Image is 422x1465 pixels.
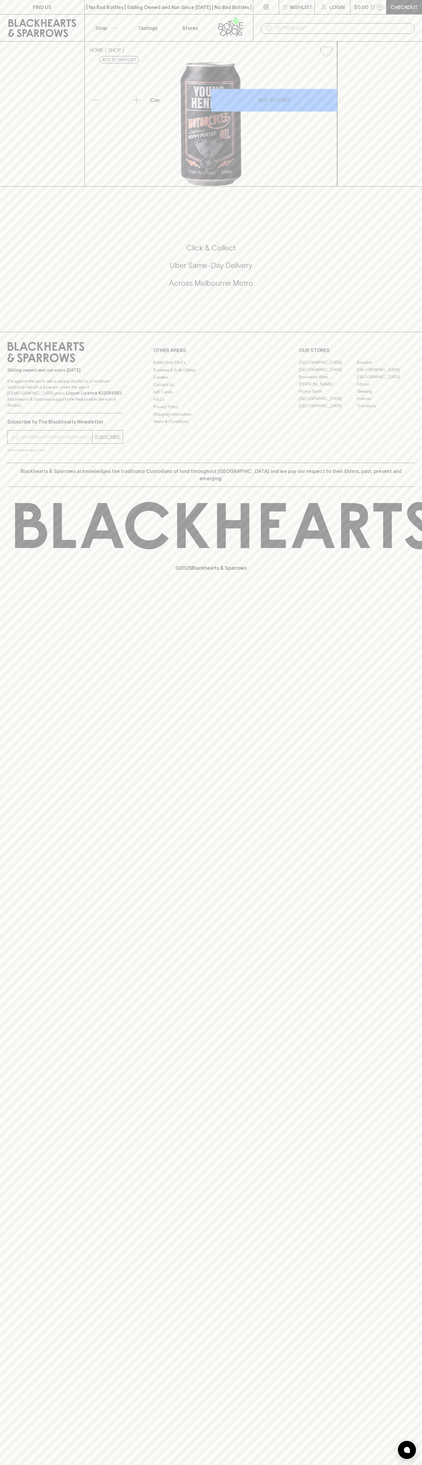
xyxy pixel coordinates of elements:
p: Tastings [138,24,157,32]
p: Checkout [391,4,418,11]
strong: Liquor License #32064953 [66,391,122,395]
p: Sibling owned and run since [DATE] [7,367,123,373]
button: ADD TO CART [211,89,337,112]
a: Shipping Information [153,411,269,418]
h5: Click & Collect [7,243,415,253]
a: Tastings [127,14,169,41]
p: Subscribe to The Blackhearts Newsletter [7,418,123,425]
a: Braddon [357,359,415,366]
a: Geelong [357,388,415,395]
button: Add to wishlist [318,44,335,59]
div: Can [148,94,211,106]
p: Blackhearts & Sparrows acknowledges the traditional Custodians of land throughout [GEOGRAPHIC_DAT... [12,468,410,482]
input: e.g. jane@blackheartsandsparrows.com.au [12,432,92,442]
a: [GEOGRAPHIC_DATA] [299,402,357,409]
a: Bottle Drop FAQ's [153,359,269,366]
div: Call to action block [7,219,415,320]
a: [PERSON_NAME] [299,380,357,388]
p: 0 [379,5,381,9]
img: bubble-icon [404,1447,410,1453]
a: HOME [90,47,103,53]
p: Login [330,4,345,11]
a: Prahran [357,395,415,402]
p: FIND US [33,4,52,11]
a: [GEOGRAPHIC_DATA] [299,366,357,373]
input: Try "Pinot noir" [275,24,410,33]
h5: Across Melbourne Metro [7,278,415,288]
p: Can [150,96,160,104]
h5: Uber Same-Day Delivery [7,260,415,270]
a: Stores [169,14,211,41]
p: Stores [182,24,198,32]
a: Thornbury [357,402,415,409]
a: [GEOGRAPHIC_DATA] [357,366,415,373]
p: OTHER AREAS [153,347,269,354]
a: Privacy Policy [153,403,269,411]
p: ADD TO CART [258,96,290,104]
a: Fitzroy North [299,388,357,395]
p: We will never spam you [7,447,123,453]
a: [GEOGRAPHIC_DATA] [299,395,357,402]
p: Shop [95,24,107,32]
a: Contact Us [153,381,269,388]
button: Shop [85,14,127,41]
button: Add to wishlist [99,56,139,63]
a: Brunswick West [299,373,357,380]
a: FAQ's [153,396,269,403]
a: Careers [153,374,269,381]
a: Gift Cards [153,389,269,396]
button: SUBSCRIBE [93,430,123,443]
a: SHOP [108,47,121,53]
p: $0.00 [354,4,369,11]
img: 52302.png [85,62,337,186]
a: [GEOGRAPHIC_DATA] [299,359,357,366]
p: Wishlist [290,4,313,11]
p: OUR STORES [299,347,415,354]
a: Business & Bulk Gifting [153,366,269,373]
a: Fitzroy [357,380,415,388]
a: Terms & Conditions [153,418,269,425]
p: SUBSCRIBE [95,433,120,441]
a: [GEOGRAPHIC_DATA] [357,373,415,380]
p: It is against the law to sell or supply alcohol to, or to obtain alcohol on behalf of a person un... [7,378,123,408]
